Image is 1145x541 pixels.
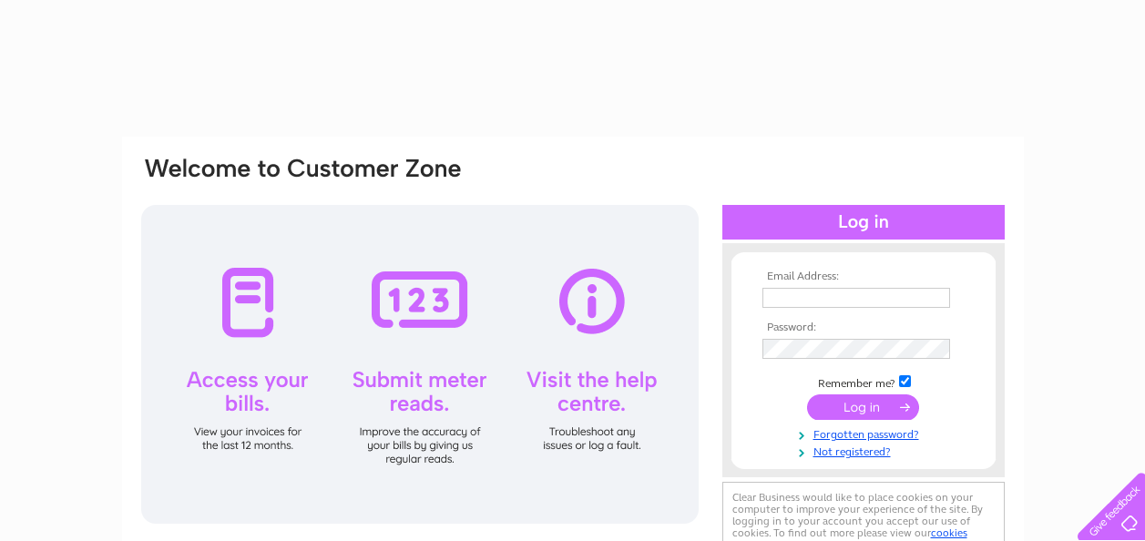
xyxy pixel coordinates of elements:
[807,394,919,420] input: Submit
[758,270,969,283] th: Email Address:
[762,442,969,459] a: Not registered?
[762,424,969,442] a: Forgotten password?
[758,373,969,391] td: Remember me?
[758,322,969,334] th: Password:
